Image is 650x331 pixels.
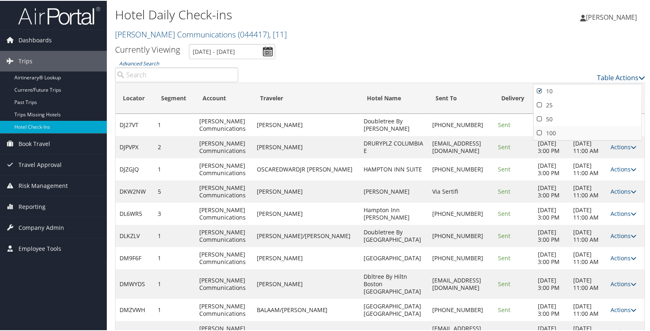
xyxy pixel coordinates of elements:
[534,83,642,97] a: 10
[534,97,642,111] a: 25
[18,50,32,71] span: Trips
[18,217,64,237] span: Company Admin
[18,175,68,195] span: Risk Management
[18,5,100,25] img: airportal-logo.png
[18,133,50,153] span: Book Travel
[18,238,61,258] span: Employee Tools
[18,196,46,216] span: Reporting
[534,111,642,125] a: 50
[18,154,62,174] span: Travel Approval
[534,125,642,139] a: 100
[18,29,52,50] span: Dashboards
